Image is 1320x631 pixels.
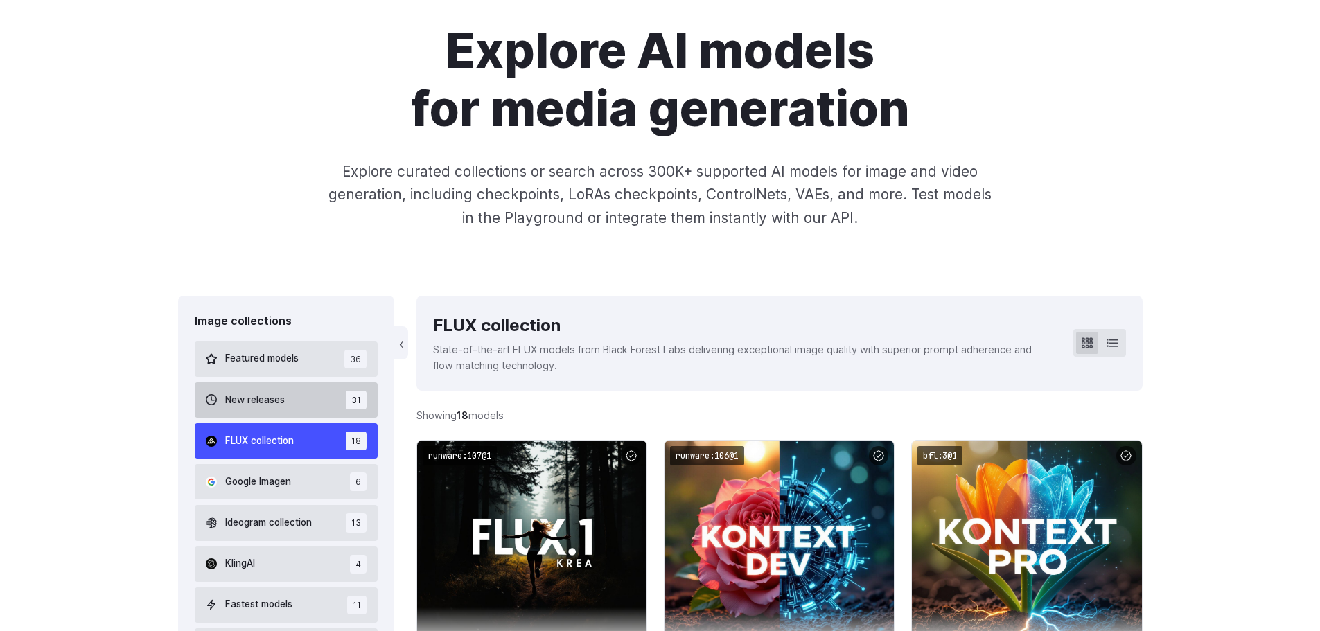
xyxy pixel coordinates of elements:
[225,393,285,408] span: New releases
[195,382,378,418] button: New releases 31
[344,350,367,368] span: 36
[195,464,378,499] button: Google Imagen 6
[195,587,378,623] button: Fastest models 11
[350,555,367,574] span: 4
[457,409,468,421] strong: 18
[322,160,997,229] p: Explore curated collections or search across 300K+ supported AI models for image and video genera...
[225,351,299,366] span: Featured models
[225,474,291,490] span: Google Imagen
[416,407,504,423] div: Showing models
[423,446,497,466] code: runware:107@1
[195,312,378,330] div: Image collections
[346,513,367,532] span: 13
[433,312,1050,339] div: FLUX collection
[346,432,367,450] span: 18
[347,596,367,614] span: 11
[195,423,378,459] button: FLUX collection 18
[225,434,294,449] span: FLUX collection
[195,505,378,540] button: Ideogram collection 13
[195,341,378,377] button: Featured models 36
[670,446,744,466] code: runware:106@1
[394,326,408,359] button: ‹
[195,546,378,582] button: KlingAI 4
[225,556,255,571] span: KlingAI
[274,21,1046,138] h1: Explore AI models for media generation
[350,472,367,491] span: 6
[917,446,962,466] code: bfl:3@1
[225,597,292,612] span: Fastest models
[225,515,312,531] span: Ideogram collection
[433,341,1050,373] p: State-of-the-art FLUX models from Black Forest Labs delivering exceptional image quality with sup...
[346,391,367,409] span: 31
